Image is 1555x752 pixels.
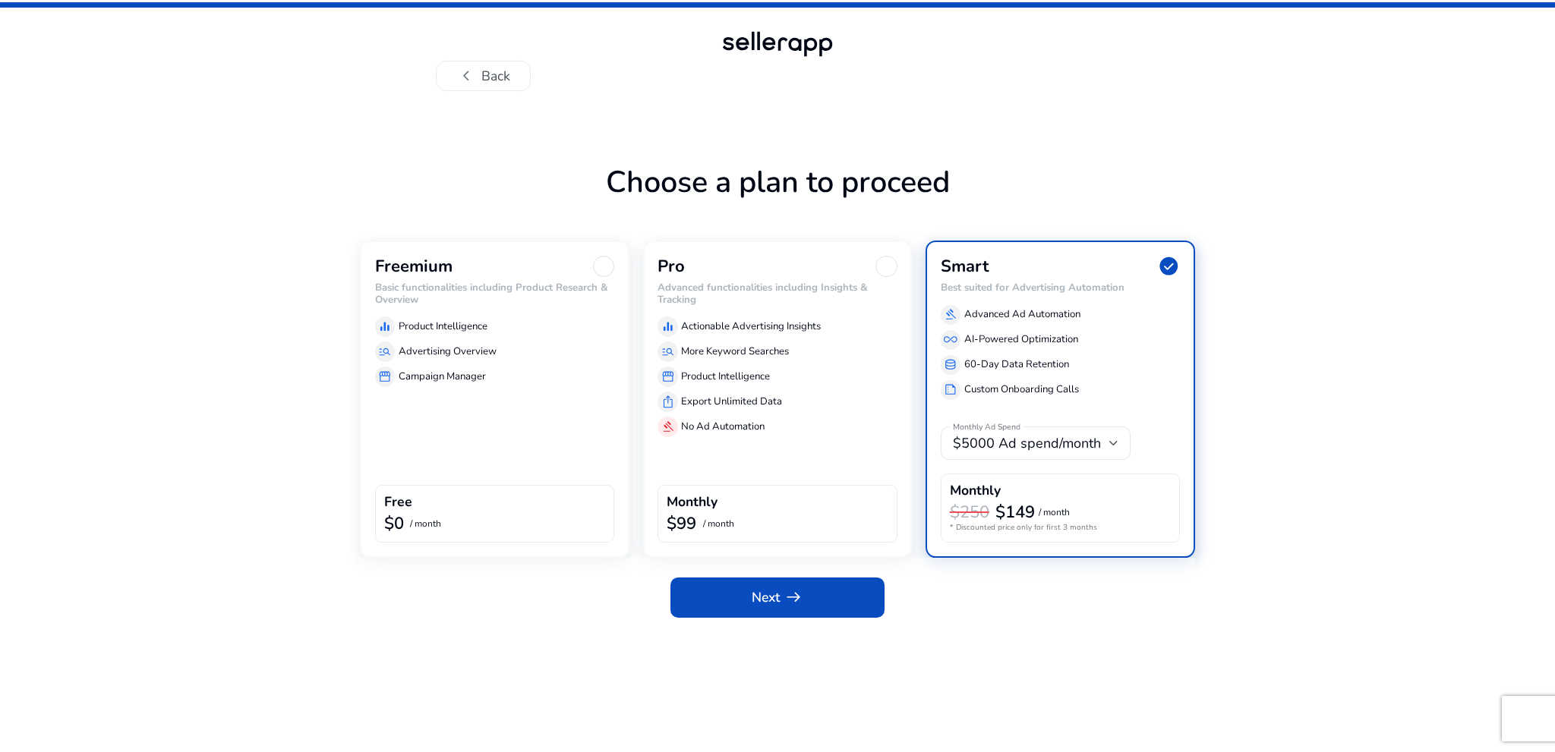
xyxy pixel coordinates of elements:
p: Custom Onboarding Calls [964,382,1079,398]
p: Campaign Manager [399,370,486,385]
span: check_circle [1158,256,1180,278]
mat-label: Monthly Ad Spend [953,421,1020,432]
h4: Monthly [667,494,718,510]
span: manage_search [378,345,392,359]
span: chevron_left [456,66,476,86]
h4: Free [384,494,412,510]
span: gavel [944,308,957,322]
h3: $250 [950,502,989,522]
span: gavel [661,420,675,434]
p: / month [703,519,734,529]
span: storefront [661,370,675,384]
p: Export Unlimited Data [681,395,782,410]
span: all_inclusive [944,333,957,347]
p: Actionable Advertising Insights [681,319,821,335]
p: Product Intelligence [681,370,770,385]
span: manage_search [661,345,675,359]
h3: Pro [658,256,685,276]
h1: Choose a plan to proceed [360,165,1195,241]
span: storefront [378,370,392,384]
p: AI-Powered Optimization [964,332,1078,348]
h6: Basic functionalities including Product Research & Overview [375,282,615,307]
p: / month [1039,508,1070,518]
h3: Smart [941,256,989,276]
b: $0 [384,512,404,535]
p: More Keyword Searches [681,345,789,360]
b: $149 [995,501,1035,524]
span: ios_share [661,395,675,409]
span: Next [752,587,803,607]
button: Nextarrow_right_alt [670,577,885,618]
h6: Advanced functionalities including Insights & Tracking [658,282,897,307]
span: equalizer [378,320,392,334]
h6: Best suited for Advertising Automation [941,282,1181,294]
span: equalizer [661,320,675,334]
h4: Monthly [950,483,1001,499]
p: / month [410,519,441,529]
span: arrow_right_alt [784,587,803,607]
p: * Discounted price only for first 3 months [950,522,1172,533]
p: Advanced Ad Automation [964,307,1080,323]
span: database [944,358,957,372]
p: Product Intelligence [399,319,487,335]
h3: Freemium [375,256,453,276]
p: No Ad Automation [681,420,765,435]
span: summarize [944,383,957,397]
p: Advertising Overview [399,345,497,360]
b: $99 [667,512,696,535]
button: chevron_leftBack [436,61,531,91]
p: 60-Day Data Retention [964,357,1069,373]
span: $5000 Ad spend/month [953,434,1101,452]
